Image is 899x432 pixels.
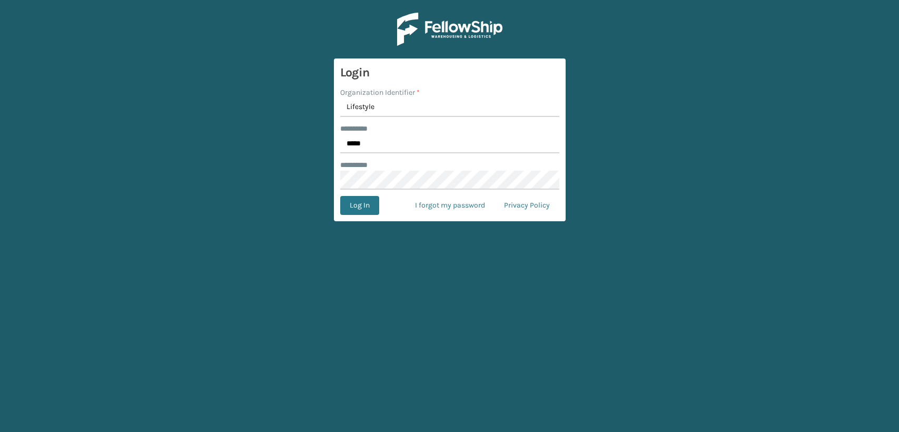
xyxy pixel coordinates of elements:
img: Logo [397,13,502,46]
h3: Login [340,65,559,81]
a: Privacy Policy [495,196,559,215]
button: Log In [340,196,379,215]
a: I forgot my password [406,196,495,215]
label: Organization Identifier [340,87,420,98]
